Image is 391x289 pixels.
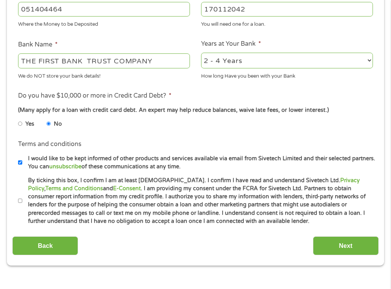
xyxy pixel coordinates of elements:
[18,106,373,115] div: (Many apply for a loan with credit card debt. An expert may help reduce balances, waive late fees...
[18,2,190,17] input: 263177916
[28,177,360,192] a: Privacy Policy
[201,18,373,28] div: You will need one for a loan.
[201,2,373,17] input: 345634636
[12,236,78,255] input: Back
[22,154,376,171] label: I would like to be kept informed of other products and services available via email from Sivetech...
[25,120,34,128] label: Yes
[18,70,190,80] div: We do NOT store your bank details!
[113,185,141,192] a: E-Consent
[18,18,190,28] div: Where the Money to be Deposited
[18,92,171,100] label: Do you have $10,000 or more in Credit Card Debt?
[313,236,379,255] input: Next
[201,40,261,48] label: Years at Your Bank
[18,41,58,49] label: Bank Name
[54,120,62,128] label: No
[22,176,376,226] label: By ticking this box, I confirm I am at least [DEMOGRAPHIC_DATA]. I confirm I have read and unders...
[45,185,103,192] a: Terms and Conditions
[201,70,373,80] div: How long Have you been with your Bank
[49,163,82,170] a: unsubscribe
[18,140,82,148] label: Terms and conditions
